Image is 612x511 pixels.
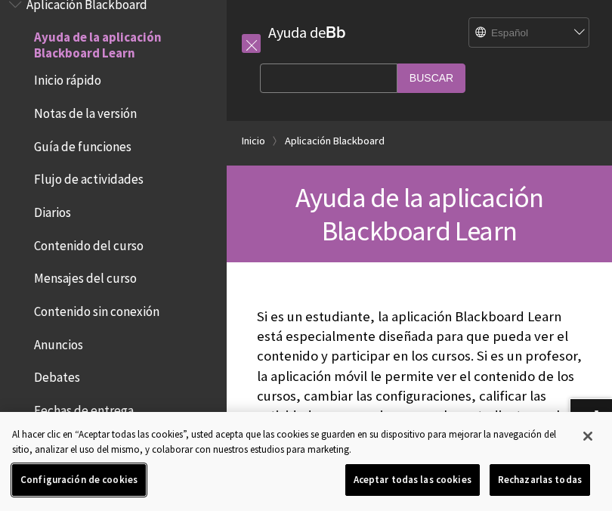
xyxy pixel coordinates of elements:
button: Cerrar [571,420,604,453]
span: Diarios [34,200,71,220]
div: Al hacer clic en “Aceptar todas las cookies”, usted acepta que las cookies se guarden en su dispo... [12,427,570,457]
span: Ayuda de la aplicación Blackboard Learn [34,25,216,60]
button: Aceptar todas las cookies [345,464,480,496]
input: Buscar [397,63,465,93]
a: Inicio [242,132,265,150]
button: Rechazarlas todas [490,464,590,496]
a: Aplicación Blackboard [285,132,385,150]
span: Ayuda de la aplicación Blackboard Learn [295,180,543,248]
span: Debates [34,365,80,386]
select: Site Language Selector [469,18,590,48]
span: Notas de la versión [34,101,137,121]
strong: Bb [326,23,346,42]
p: Si es un estudiante, la aplicación Blackboard Learn está especialmente diseñada para que pueda ve... [257,307,582,445]
a: Ayuda deBb [268,23,346,42]
button: Configuración de cookies [12,464,146,496]
span: Flujo de actividades [34,167,144,187]
span: Contenido del curso [34,233,144,253]
span: Mensajes del curso [34,266,137,286]
span: Contenido sin conexión [34,299,159,319]
span: Inicio rápido [34,68,101,88]
span: Anuncios [34,332,83,352]
span: Guía de funciones [34,134,131,154]
span: Fechas de entrega [34,398,134,418]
